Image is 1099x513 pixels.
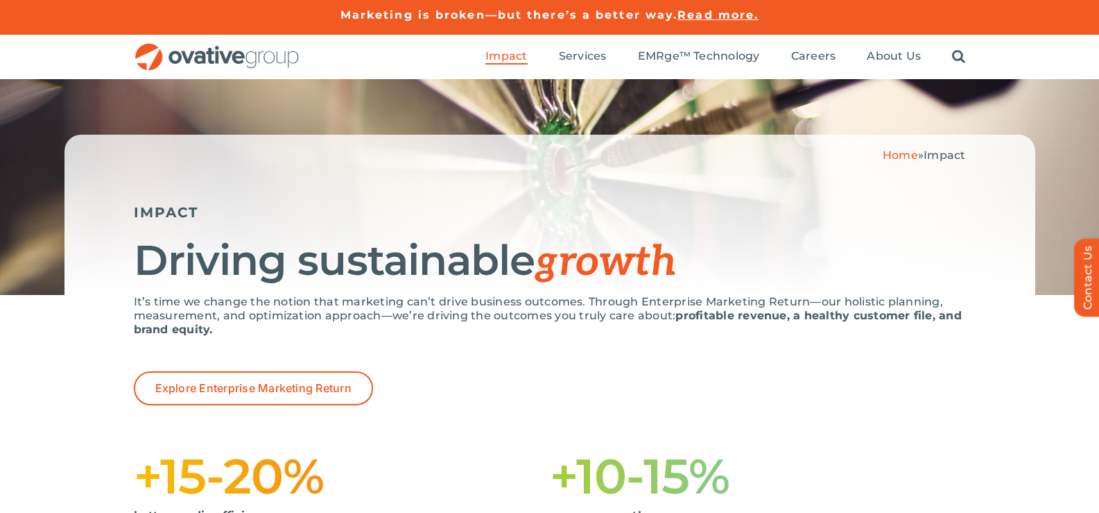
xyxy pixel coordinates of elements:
[952,49,965,65] a: Search
[883,149,918,162] a: Home
[677,8,759,22] a: Read more.
[134,204,966,221] h5: IMPACT
[155,382,352,395] span: Explore Enterprise Marketing Return
[134,42,300,55] a: OG_Full_horizontal_RGB
[340,8,678,22] a: Marketing is broken—but there’s a better way.
[867,49,921,63] span: About Us
[134,371,373,405] a: Explore Enterprise Marketing Return
[134,454,550,498] h1: +15-20%
[638,49,760,65] a: EMRge™ Technology
[550,454,966,498] h1: +10-15%
[638,49,760,63] span: EMRge™ Technology
[559,49,607,63] span: Services
[924,149,965,162] span: Impact
[535,237,676,287] span: growth
[485,49,527,65] a: Impact
[867,49,921,65] a: About Us
[134,309,962,336] strong: profitable revenue, a healthy customer file, and brand equity.
[485,35,965,79] nav: Menu
[134,238,966,285] h1: Driving sustainable
[134,295,966,337] p: It’s time we change the notion that marketing can’t drive business outcomes. Through Enterprise M...
[883,149,966,162] span: »
[791,49,836,63] span: Careers
[485,49,527,63] span: Impact
[791,49,836,65] a: Careers
[559,49,607,65] a: Services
